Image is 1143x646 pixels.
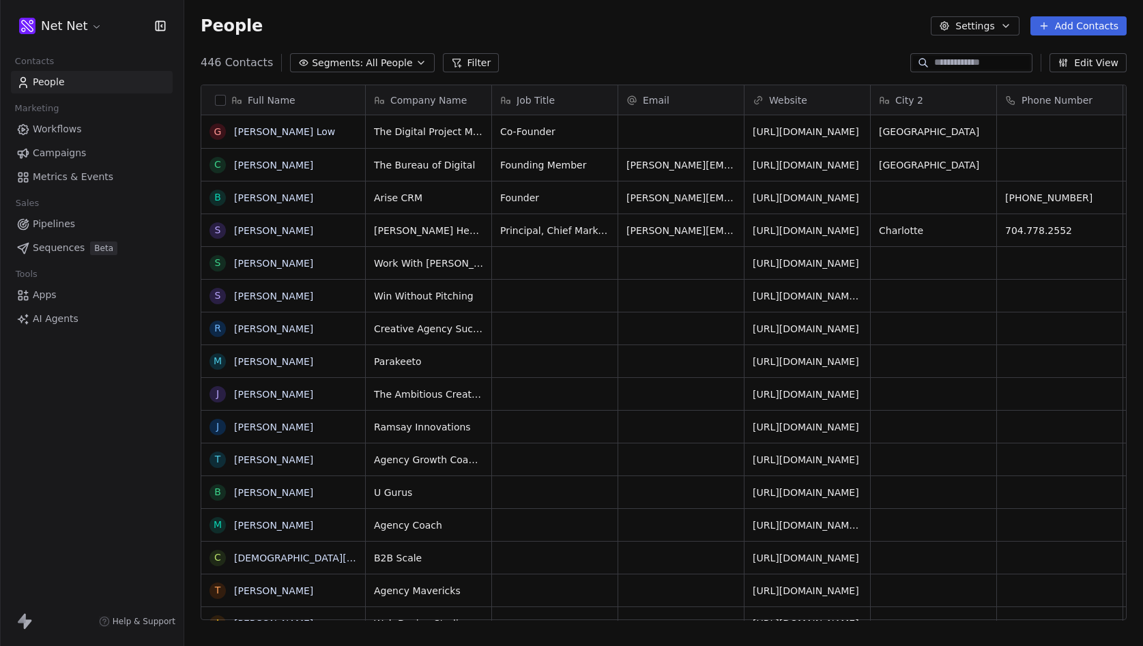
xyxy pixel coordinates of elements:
a: [URL][DOMAIN_NAME] [753,422,859,432]
a: [URL][DOMAIN_NAME] [753,160,859,171]
a: [PERSON_NAME] [234,618,313,629]
span: Company Name [390,93,467,107]
span: People [201,16,263,36]
a: [PERSON_NAME] [234,422,313,432]
div: Website [744,85,870,115]
button: Add Contacts [1030,16,1127,35]
a: [PERSON_NAME] [234,225,313,236]
a: [URL][DOMAIN_NAME] [753,356,859,367]
span: Ramsay Innovations [374,420,483,434]
a: Help & Support [99,616,175,627]
div: B [214,485,221,499]
div: Email [618,85,744,115]
span: Sequences [33,241,85,255]
a: [URL][DOMAIN_NAME] [753,192,859,203]
span: Founder [500,191,609,205]
span: Website [769,93,807,107]
span: Beta [90,241,117,255]
span: Agency Mavericks [374,584,483,598]
div: grid [201,115,366,621]
span: Pipelines [33,217,75,231]
a: [URL][DOMAIN_NAME] [753,454,859,465]
a: [URL][DOMAIN_NAME] [753,225,859,236]
a: [PERSON_NAME] [234,356,313,367]
span: [GEOGRAPHIC_DATA] [879,158,988,172]
a: [PERSON_NAME] Low [234,126,335,137]
span: Help & Support [113,616,175,627]
span: [PERSON_NAME][EMAIL_ADDRESS][DOMAIN_NAME] [626,191,736,205]
a: [URL][DOMAIN_NAME][PERSON_NAME] [753,291,938,302]
span: The Ambitious Creatives [374,387,483,401]
a: Metrics & Events [11,166,173,188]
a: Campaigns [11,142,173,164]
div: J [216,420,219,434]
a: Pipelines [11,213,173,235]
span: Net Net [41,17,88,35]
a: [URL][DOMAIN_NAME] [753,553,859,563]
span: Workflows [33,122,82,136]
span: Creative Agency Success [374,322,483,336]
span: Agency Coach [374,518,483,532]
span: Segments: [312,56,363,70]
div: Full Name [201,85,365,115]
span: Apps [33,288,57,302]
button: Settings [931,16,1019,35]
span: Campaigns [33,146,86,160]
a: [URL][DOMAIN_NAME]; [URL][DOMAIN_NAME] [753,520,971,531]
iframe: Intercom live chat [1097,600,1129,632]
div: Phone Number [997,85,1123,115]
a: [URL][DOMAIN_NAME] [753,487,859,498]
span: Phone Number [1022,93,1093,107]
a: [PERSON_NAME] [234,323,313,334]
div: C [214,550,221,565]
span: Web Design Studio Accelerator [374,617,483,630]
div: R [214,321,221,336]
div: M [214,354,222,368]
a: [URL][DOMAIN_NAME] [753,618,859,629]
button: Edit View [1050,53,1127,72]
span: [PERSON_NAME] Healthcare Marketing [374,224,483,237]
a: [PERSON_NAME] [234,389,313,400]
a: [PERSON_NAME] [234,160,313,171]
span: Win Without Pitching [374,289,483,303]
span: [PERSON_NAME][EMAIL_ADDRESS][DOMAIN_NAME] [626,158,736,172]
div: C [214,158,221,172]
span: [PERSON_NAME][EMAIL_ADDRESS][DOMAIN_NAME] [626,224,736,237]
a: [PERSON_NAME] [234,454,313,465]
div: B [214,190,221,205]
a: AI Agents [11,308,173,330]
span: Job Title [517,93,555,107]
div: J [216,387,219,401]
span: Charlotte [879,224,988,237]
span: Marketing [9,98,65,119]
span: The Bureau of Digital [374,158,483,172]
span: Founding Member [500,158,609,172]
span: 446 Contacts [201,55,273,71]
span: U Gurus [374,486,483,499]
div: S [215,289,221,303]
span: [PHONE_NUMBER] [1005,191,1114,205]
div: M [214,518,222,532]
a: Apps [11,284,173,306]
a: Workflows [11,118,173,141]
span: Co-Founder [500,125,609,138]
div: S [215,256,221,270]
div: Company Name [366,85,491,115]
a: [PERSON_NAME] [234,520,313,531]
span: All People [366,56,412,70]
a: [PERSON_NAME] [234,291,313,302]
button: Filter [443,53,500,72]
span: The Digital Project Manager [374,125,483,138]
span: Metrics & Events [33,170,113,184]
span: Email [643,93,669,107]
span: Contacts [9,51,60,72]
span: 704.778.2552 [1005,224,1114,237]
a: People [11,71,173,93]
span: [GEOGRAPHIC_DATA] [879,125,988,138]
span: Work With [PERSON_NAME] [374,256,483,270]
a: [URL][DOMAIN_NAME] [753,389,859,400]
div: City 2 [871,85,996,115]
span: Arise CRM [374,191,483,205]
span: Parakeeto [374,355,483,368]
div: T [215,583,221,598]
